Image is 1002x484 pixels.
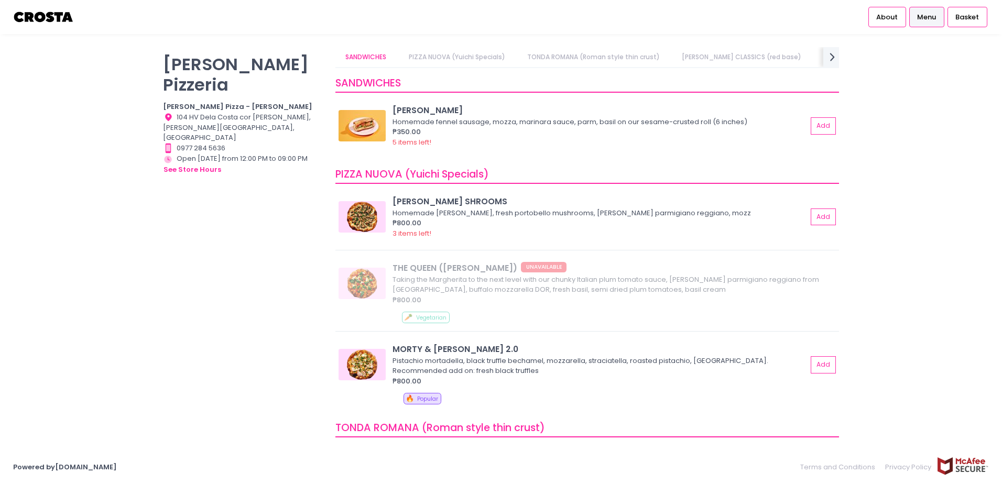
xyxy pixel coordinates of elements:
[813,47,961,67] a: [PERSON_NAME] CLASSICS (white base)
[393,195,807,207] div: [PERSON_NAME] SHROOMS
[163,54,322,95] p: [PERSON_NAME] Pizzeria
[335,167,489,181] span: PIZZA NUOVA (Yuichi Specials)
[917,12,936,23] span: Menu
[163,143,322,153] div: 0977 284 5636
[876,12,898,23] span: About
[163,102,312,112] b: [PERSON_NAME] Pizza - [PERSON_NAME]
[406,393,414,403] span: 🔥
[672,47,812,67] a: [PERSON_NAME] CLASSICS (red base)
[339,349,386,380] img: MORTY & ELLA 2.0
[811,208,836,226] button: Add
[13,8,74,26] img: logo
[393,343,807,355] div: MORTY & [PERSON_NAME] 2.0
[811,356,836,373] button: Add
[335,76,401,90] span: SANDWICHES
[393,104,807,116] div: [PERSON_NAME]
[517,47,670,67] a: TONDA ROMANA (Roman style thin crust)
[868,7,906,27] a: About
[393,137,431,147] span: 5 items left!
[909,7,944,27] a: Menu
[339,201,386,233] img: SALCICCIA SHROOMS
[393,208,804,218] div: Homemade [PERSON_NAME], fresh portobello mushrooms, [PERSON_NAME] parmigiano reggiano, mozz
[398,47,515,67] a: PIZZA NUOVA (Yuichi Specials)
[393,117,804,127] div: Homemade fennel sausage, mozza, marinara sauce, parm, basil on our sesame-crusted roll (6 inches)
[800,457,880,477] a: Terms and Conditions
[13,462,117,472] a: Powered by[DOMAIN_NAME]
[811,117,836,135] button: Add
[163,164,222,175] button: see store hours
[936,457,989,475] img: mcafee-secure
[955,12,979,23] span: Basket
[393,356,804,376] div: Pistachio mortadella, black truffle bechamel, mozzarella, straciatella, roasted pistachio, [GEOGR...
[393,127,807,137] div: ₱350.00
[335,421,545,435] span: TONDA ROMANA (Roman style thin crust)
[335,47,397,67] a: SANDWICHES
[880,457,937,477] a: Privacy Policy
[393,376,807,387] div: ₱800.00
[163,112,322,143] div: 104 HV Dela Costa cor [PERSON_NAME], [PERSON_NAME][GEOGRAPHIC_DATA], [GEOGRAPHIC_DATA]
[417,395,438,403] span: Popular
[163,153,322,175] div: Open [DATE] from 12:00 PM to 09:00 PM
[339,110,386,141] img: HOAGIE ROLL
[393,218,807,228] div: ₱800.00
[393,228,431,238] span: 3 items left!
